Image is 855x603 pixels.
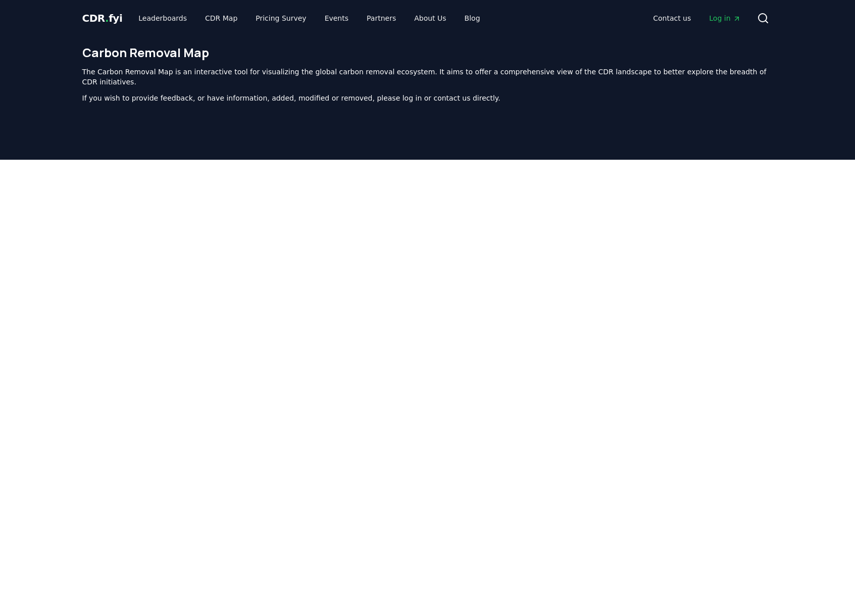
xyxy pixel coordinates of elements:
[247,9,314,27] a: Pricing Survey
[197,9,245,27] a: CDR Map
[709,13,740,23] span: Log in
[130,9,488,27] nav: Main
[130,9,195,27] a: Leaderboards
[645,9,699,27] a: Contact us
[82,12,123,24] span: CDR fyi
[105,12,109,24] span: .
[82,44,773,61] h1: Carbon Removal Map
[317,9,357,27] a: Events
[359,9,404,27] a: Partners
[645,9,748,27] nav: Main
[82,93,773,103] p: If you wish to provide feedback, or have information, added, modified or removed, please log in o...
[82,67,773,87] p: The Carbon Removal Map is an interactive tool for visualizing the global carbon removal ecosystem...
[457,9,488,27] a: Blog
[406,9,454,27] a: About Us
[701,9,748,27] a: Log in
[82,11,123,25] a: CDR.fyi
